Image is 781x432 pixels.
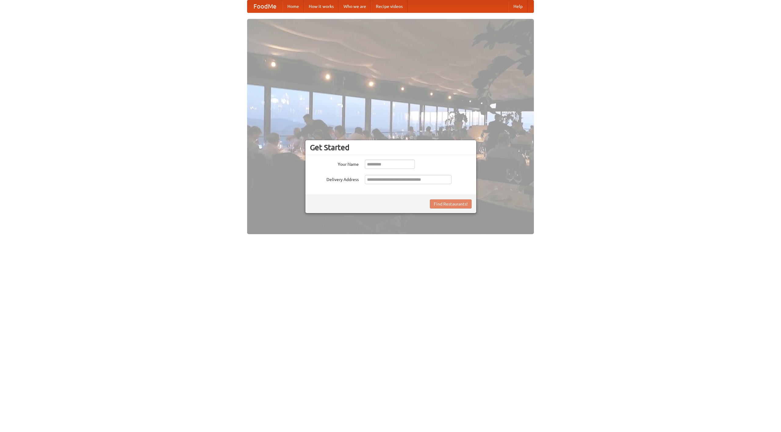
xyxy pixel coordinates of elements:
a: Home [283,0,304,13]
a: Help [509,0,527,13]
label: Delivery Address [310,175,359,183]
a: How it works [304,0,339,13]
a: Who we are [339,0,371,13]
a: Recipe videos [371,0,408,13]
button: Find Restaurants! [430,199,472,209]
h3: Get Started [310,143,472,152]
a: FoodMe [247,0,283,13]
label: Your Name [310,160,359,167]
